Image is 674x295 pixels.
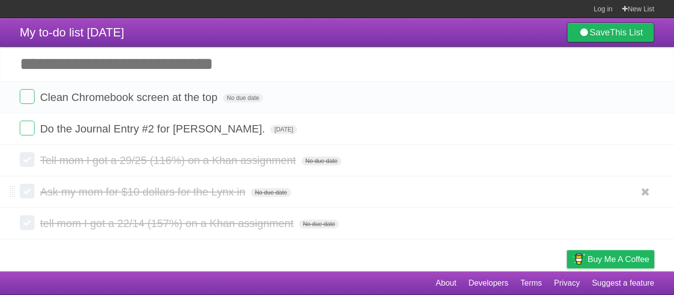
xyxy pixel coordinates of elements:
b: This List [610,28,643,37]
span: Do the Journal Entry #2 for [PERSON_NAME]. [40,123,267,135]
a: Privacy [554,274,580,293]
span: Clean Chromebook screen at the top [40,91,220,103]
span: Tell mom I got a 29/25 (116%) on a Khan assignment [40,154,299,166]
a: Developers [468,274,508,293]
label: Done [20,215,35,230]
a: Terms [521,274,542,293]
label: Done [20,89,35,104]
img: Buy me a coffee [572,251,585,267]
span: Buy me a coffee [588,251,649,268]
label: Done [20,152,35,167]
span: No due date [223,94,263,102]
span: No due date [301,157,341,165]
span: Ask my mom for $10 dollars for the Lynx in [40,186,248,198]
span: No due date [251,188,291,197]
span: [DATE] [270,125,297,134]
label: Done [20,121,35,135]
a: Buy me a coffee [567,250,654,268]
a: Suggest a feature [592,274,654,293]
span: tell mom I got a 22/14 (157%) on a Khan assignment [40,217,296,229]
span: My to-do list [DATE] [20,26,124,39]
span: No due date [299,220,339,229]
label: Done [20,184,35,198]
a: About [436,274,456,293]
a: SaveThis List [567,23,654,42]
